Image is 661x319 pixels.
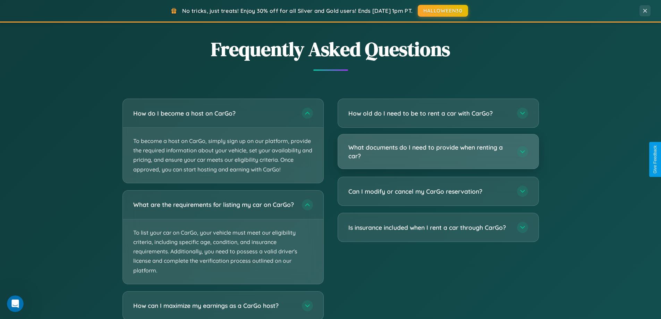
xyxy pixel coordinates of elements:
[348,109,510,118] h3: How old do I need to be to rent a car with CarGo?
[133,200,295,209] h3: What are the requirements for listing my car on CarGo?
[653,145,658,174] div: Give Feedback
[348,223,510,232] h3: Is insurance included when I rent a car through CarGo?
[348,143,510,160] h3: What documents do I need to provide when renting a car?
[348,187,510,196] h3: Can I modify or cancel my CarGo reservation?
[182,7,413,14] span: No tricks, just treats! Enjoy 30% off for all Silver and Gold users! Ends [DATE] 1pm PT.
[123,219,323,284] p: To list your car on CarGo, your vehicle must meet our eligibility criteria, including specific ag...
[7,295,24,312] iframe: Intercom live chat
[133,109,295,118] h3: How do I become a host on CarGo?
[123,128,323,183] p: To become a host on CarGo, simply sign up on our platform, provide the required information about...
[418,5,468,17] button: HALLOWEEN30
[133,301,295,310] h3: How can I maximize my earnings as a CarGo host?
[122,36,539,62] h2: Frequently Asked Questions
